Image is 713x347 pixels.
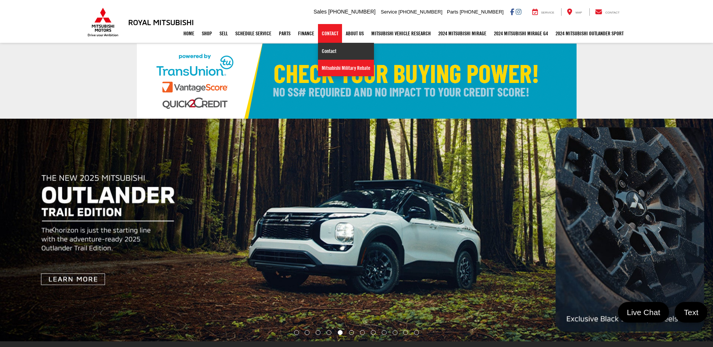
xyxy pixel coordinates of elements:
[313,9,327,15] span: Sales
[589,8,625,16] a: Contact
[516,9,521,15] a: Instagram: Click to visit our Instagram page
[527,8,560,16] a: Service
[86,8,120,37] img: Mitsubishi
[342,24,368,43] a: About Us
[318,60,374,76] a: Mitsubishi Military Rebate
[232,24,275,43] a: Schedule Service: Opens in a new tab
[275,24,294,43] a: Parts: Opens in a new tab
[618,302,669,323] a: Live Chat
[403,330,408,335] li: Go to slide number 11.
[316,330,321,335] li: Go to slide number 3.
[381,9,397,15] span: Service
[575,11,582,14] span: Map
[510,9,514,15] a: Facebook: Click to visit our Facebook page
[327,330,332,335] li: Go to slide number 4.
[328,9,375,15] span: [PHONE_NUMBER]
[349,330,354,335] li: Go to slide number 6.
[294,330,299,335] li: Go to slide number 1.
[447,9,458,15] span: Parts
[680,307,702,317] span: Text
[360,330,365,335] li: Go to slide number 7.
[561,8,587,16] a: Map
[414,330,419,335] li: Go to slide number 12.
[198,24,216,43] a: Shop
[305,330,310,335] li: Go to slide number 2.
[318,43,374,60] a: Contact
[338,330,343,335] li: Go to slide number 5.
[541,11,554,14] span: Service
[392,330,397,335] li: Go to slide number 10.
[398,9,442,15] span: [PHONE_NUMBER]
[490,24,552,43] a: 2024 Mitsubishi Mirage G4
[294,24,318,43] a: Finance
[434,24,490,43] a: 2024 Mitsubishi Mirage
[128,18,194,26] h3: Royal Mitsubishi
[605,11,619,14] span: Contact
[623,307,664,317] span: Live Chat
[381,330,386,335] li: Go to slide number 9.
[606,134,713,326] button: Click to view next picture.
[460,9,504,15] span: [PHONE_NUMBER]
[552,24,627,43] a: 2024 Mitsubishi Outlander SPORT
[216,24,232,43] a: Sell
[180,24,198,43] a: Home
[137,44,577,119] img: Check Your Buying Power
[318,24,342,43] a: Contact
[675,302,707,323] a: Text
[368,24,434,43] a: Mitsubishi Vehicle Research
[371,330,375,335] li: Go to slide number 8.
